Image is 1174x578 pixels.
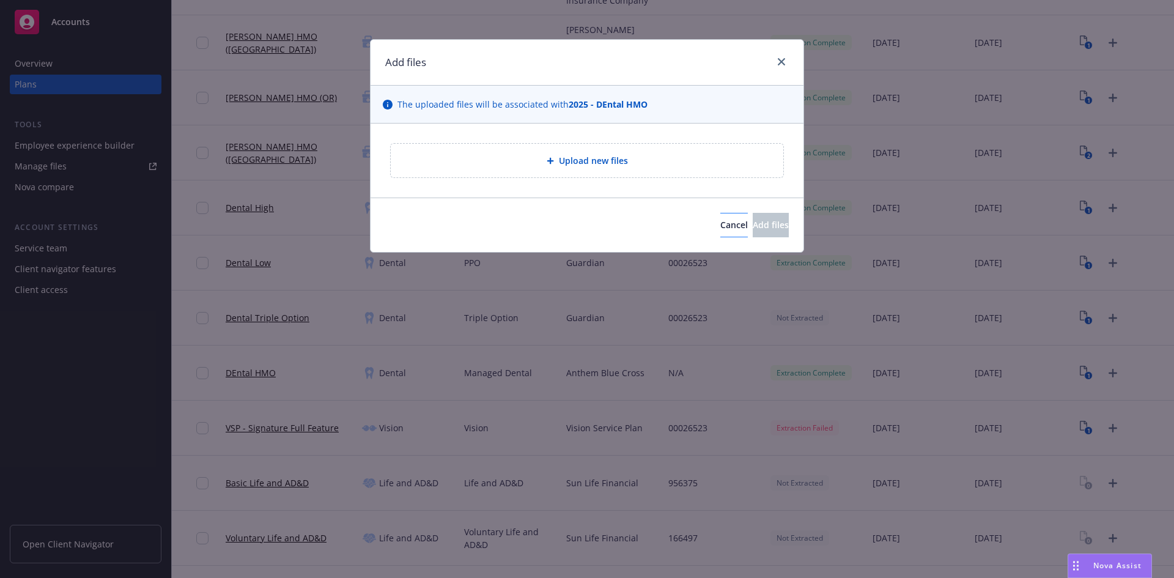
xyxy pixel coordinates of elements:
div: Upload new files [390,143,784,178]
span: Cancel [720,219,748,231]
h1: Add files [385,54,426,70]
div: Drag to move [1068,554,1084,577]
span: Add files [753,219,789,231]
span: The uploaded files will be associated with [397,98,648,111]
button: Add files [753,213,789,237]
button: Nova Assist [1068,554,1152,578]
strong: 2025 - DEntal HMO [569,98,648,110]
a: close [774,54,789,69]
button: Cancel [720,213,748,237]
span: Nova Assist [1093,560,1142,571]
span: Upload new files [559,154,628,167]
